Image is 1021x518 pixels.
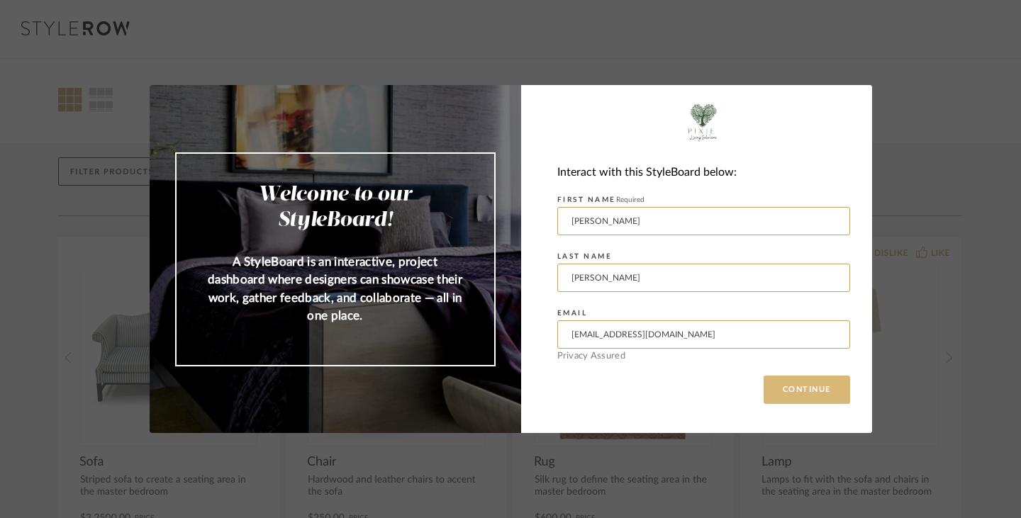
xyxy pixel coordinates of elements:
input: Enter Email [557,320,850,349]
label: FIRST NAME [557,196,645,204]
div: Interact with this StyleBoard below: [557,163,850,182]
label: LAST NAME [557,252,613,261]
h2: Welcome to our StyleBoard! [205,182,466,233]
p: A StyleBoard is an interactive, project dashboard where designers can showcase their work, gather... [205,253,466,325]
span: Required [616,196,645,203]
input: Enter First Name [557,207,850,235]
label: EMAIL [557,309,588,317]
button: CONTINUE [764,376,850,404]
input: Enter Last Name [557,264,850,292]
div: Privacy Assured [557,351,850,361]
